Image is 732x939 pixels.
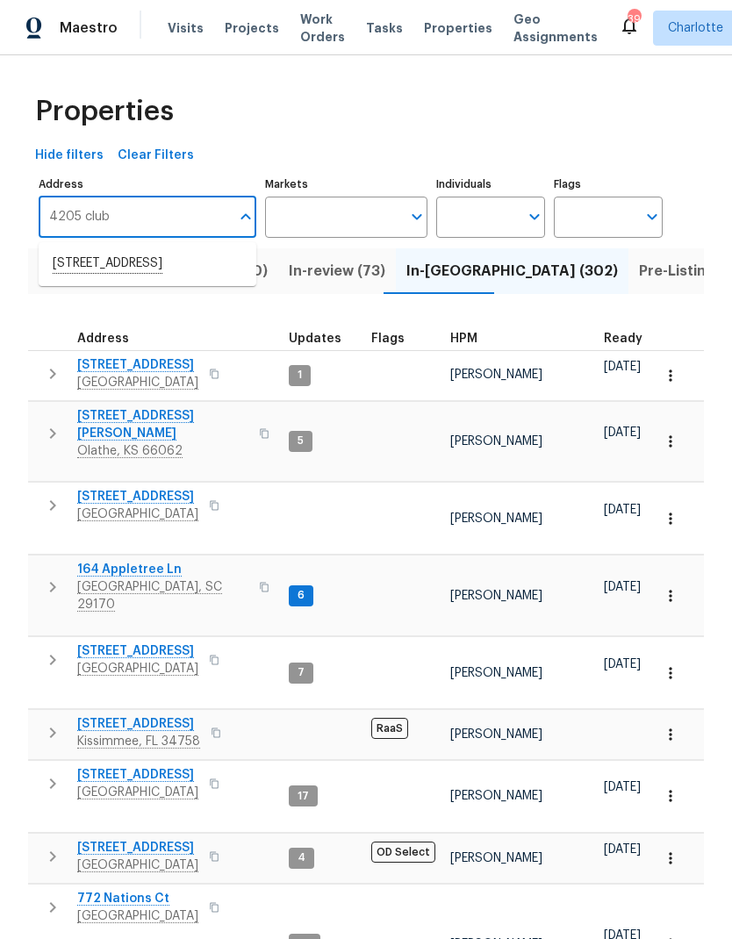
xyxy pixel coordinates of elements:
[291,850,312,865] span: 4
[450,435,542,448] span: [PERSON_NAME]
[450,667,542,679] span: [PERSON_NAME]
[168,19,204,37] span: Visits
[118,145,194,167] span: Clear Filters
[233,204,258,229] button: Close
[436,179,545,190] label: Individuals
[77,333,129,345] span: Address
[291,665,312,680] span: 7
[640,204,664,229] button: Open
[111,140,201,172] button: Clear Filters
[366,22,403,34] span: Tasks
[604,361,641,373] span: [DATE]
[450,333,477,345] span: HPM
[604,781,641,793] span: [DATE]
[28,140,111,172] button: Hide filters
[60,19,118,37] span: Maestro
[450,790,542,802] span: [PERSON_NAME]
[35,103,174,120] span: Properties
[604,581,641,593] span: [DATE]
[289,259,385,283] span: In-review (73)
[424,19,492,37] span: Properties
[225,19,279,37] span: Projects
[371,333,405,345] span: Flags
[289,333,341,345] span: Updates
[300,11,345,46] span: Work Orders
[291,434,311,448] span: 5
[450,728,542,741] span: [PERSON_NAME]
[450,590,542,602] span: [PERSON_NAME]
[513,11,598,46] span: Geo Assignments
[371,842,435,863] span: OD Select
[604,333,658,345] div: Earliest renovation start date (first business day after COE or Checkout)
[450,852,542,864] span: [PERSON_NAME]
[406,259,618,283] span: In-[GEOGRAPHIC_DATA] (302)
[604,426,641,439] span: [DATE]
[628,11,640,28] div: 39
[291,588,312,603] span: 6
[668,19,723,37] span: Charlotte
[39,179,256,190] label: Address
[604,333,642,345] span: Ready
[405,204,429,229] button: Open
[450,369,542,381] span: [PERSON_NAME]
[450,513,542,525] span: [PERSON_NAME]
[522,204,547,229] button: Open
[39,197,230,238] input: Search ...
[554,179,663,190] label: Flags
[291,789,316,804] span: 17
[604,843,641,856] span: [DATE]
[604,504,641,516] span: [DATE]
[604,658,641,670] span: [DATE]
[371,718,408,739] span: RaaS
[265,179,428,190] label: Markets
[291,368,309,383] span: 1
[35,145,104,167] span: Hide filters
